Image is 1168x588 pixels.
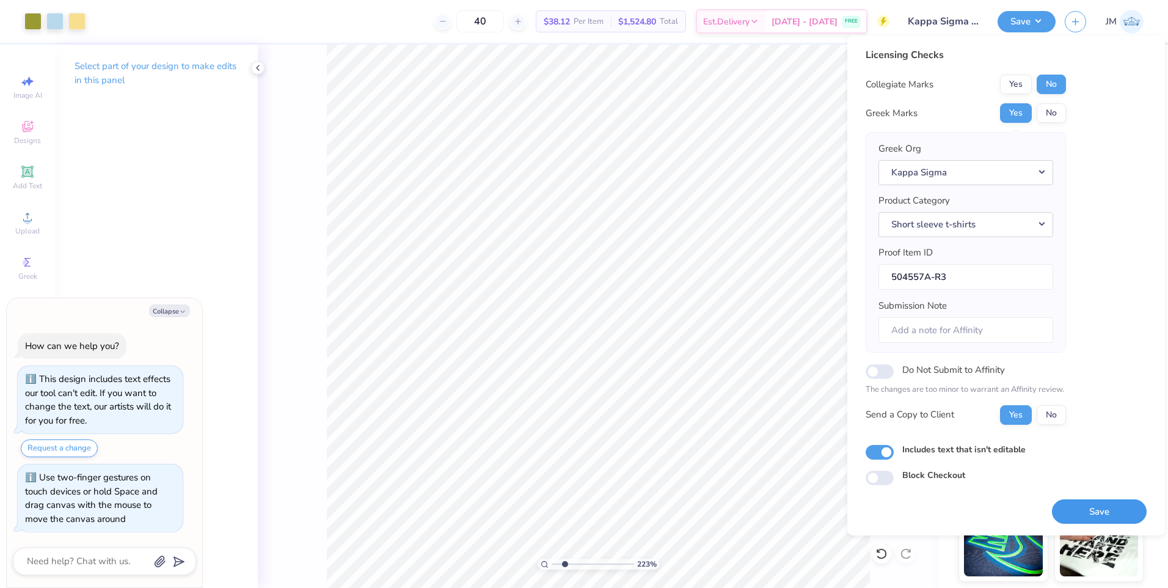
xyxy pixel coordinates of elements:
[878,299,947,313] label: Submission Note
[866,408,954,422] div: Send a Copy to Client
[902,469,965,482] label: Block Checkout
[878,142,921,156] label: Greek Org
[998,11,1056,32] button: Save
[902,362,1005,378] label: Do Not Submit to Affinity
[14,136,41,145] span: Designs
[1052,499,1147,524] button: Save
[1000,405,1032,425] button: Yes
[1037,103,1066,123] button: No
[15,226,40,236] span: Upload
[544,15,570,28] span: $38.12
[21,439,98,457] button: Request a change
[1106,15,1117,29] span: JM
[1037,405,1066,425] button: No
[18,271,37,281] span: Greek
[845,17,858,26] span: FREE
[866,384,1066,396] p: The changes are too minor to warrant an Affinity review.
[25,471,158,525] div: Use two-finger gestures on touch devices or hold Space and drag canvas with the mouse to move the...
[75,59,238,87] p: Select part of your design to make edits in this panel
[878,160,1053,185] button: Kappa Sigma
[660,15,678,28] span: Total
[866,48,1066,62] div: Licensing Checks
[1106,10,1144,34] a: JM
[1000,103,1032,123] button: Yes
[618,15,656,28] span: $1,524.80
[149,304,190,317] button: Collapse
[866,106,918,120] div: Greek Marks
[878,246,933,260] label: Proof Item ID
[1120,10,1144,34] img: Joshua Macky Gaerlan
[25,340,119,352] div: How can we help you?
[866,78,933,92] div: Collegiate Marks
[1000,75,1032,94] button: Yes
[1037,75,1066,94] button: No
[1060,515,1139,576] img: Water based Ink
[637,559,657,570] span: 223 %
[902,443,1026,456] label: Includes text that isn't editable
[574,15,604,28] span: Per Item
[13,181,42,191] span: Add Text
[456,10,504,32] input: – –
[878,212,1053,237] button: Short sleeve t-shirts
[703,15,750,28] span: Est. Delivery
[964,515,1043,576] img: Glow in the Dark Ink
[25,373,171,427] div: This design includes text effects our tool can't edit. If you want to change the text, our artist...
[878,194,950,208] label: Product Category
[899,9,988,34] input: Untitled Design
[13,90,42,100] span: Image AI
[878,317,1053,344] input: Add a note for Affinity
[772,15,838,28] span: [DATE] - [DATE]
